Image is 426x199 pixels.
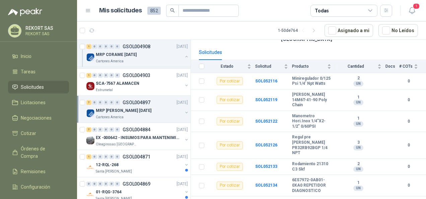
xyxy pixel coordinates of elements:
[98,154,103,159] div: 0
[86,71,189,93] a: 1 0 0 0 0 0 GSOL004903[DATE] Company LogoSCA-7567 ALAMACENEstrumetal
[123,127,150,132] p: GSOL004884
[86,153,189,174] a: 1 0 0 0 0 0 GSOL004871[DATE] Company Logo12-RQL-268Santa [PERSON_NAME]
[21,114,52,122] span: Negociaciones
[103,73,109,78] div: 0
[98,127,103,132] div: 0
[176,44,188,50] p: [DATE]
[98,73,103,78] div: 0
[86,126,189,147] a: 7 0 0 0 0 0 GSOL004884[DATE] Company LogoEX -000642 - INSUMOS PARA MANTENIMIENTO PREVENTIVOOleagi...
[217,141,243,149] div: Por cotizar
[96,189,122,195] p: 01-RQG-3764
[86,44,91,49] div: 1
[86,53,94,61] img: Company Logo
[378,24,418,37] button: No Leídos
[399,182,418,189] b: 0
[115,127,120,132] div: 0
[103,127,109,132] div: 0
[399,97,418,103] b: 0
[385,60,399,73] th: Docs
[96,52,137,58] p: MRP CORAME [DATE]
[335,161,381,167] b: 2
[255,143,277,147] a: SOL052126
[413,3,420,9] span: 1
[8,181,69,193] a: Configuración
[399,163,418,170] b: 0
[292,64,326,69] span: Producto
[96,108,151,114] p: MRP [PERSON_NAME] [DATE]
[25,26,67,30] p: REKORT SAS
[86,191,94,199] img: Company Logo
[353,81,363,86] div: UN
[92,127,97,132] div: 0
[86,98,189,120] a: 7 0 0 0 0 0 GSOL004897[DATE] Company LogoMRP [PERSON_NAME] [DATE]Cartones America
[86,109,94,117] img: Company Logo
[399,142,418,148] b: 0
[217,117,243,125] div: Por cotizar
[335,95,381,100] b: 1
[115,100,120,105] div: 0
[335,64,376,69] span: Cantidad
[115,182,120,186] div: 0
[255,183,277,188] a: SOL052134
[86,182,91,186] div: 0
[399,64,413,69] span: # COTs
[96,87,113,93] p: Estrumetal
[96,115,124,120] p: Cartones America
[21,83,44,91] span: Solicitudes
[21,53,31,60] span: Inicio
[21,145,63,160] span: Órdenes de Compra
[176,99,188,106] p: [DATE]
[96,162,119,168] p: 12-RQL-268
[96,80,139,87] p: SCA-7567 ALAMACEN
[21,183,50,191] span: Configuración
[406,5,418,17] button: 1
[399,60,426,73] th: # COTs
[335,60,385,73] th: Cantidad
[335,76,381,81] b: 2
[21,130,36,137] span: Cotizar
[335,116,381,121] b: 1
[399,118,418,125] b: 0
[123,100,150,105] p: GSOL004897
[92,44,97,49] div: 0
[103,44,109,49] div: 0
[292,92,331,108] b: [PERSON_NAME] 14M6T-41-90 Poly Chain
[255,119,277,124] b: SOL052122
[208,64,246,69] span: Estado
[255,164,277,169] a: SOL052133
[109,100,114,105] div: 0
[21,68,35,75] span: Tareas
[8,65,69,78] a: Tareas
[8,96,69,109] a: Licitaciones
[255,79,277,83] a: SOL052116
[86,82,94,90] img: Company Logo
[86,136,94,144] img: Company Logo
[278,25,319,36] div: 1 - 50 de 764
[8,165,69,178] a: Remisiones
[147,7,161,15] span: 852
[92,73,97,78] div: 0
[103,154,109,159] div: 0
[292,114,331,129] b: Manometro Hori.Inox 1/4"X2-1/2" 0/60PSI
[115,154,120,159] div: 0
[98,44,103,49] div: 0
[123,154,150,159] p: GSOL004871
[92,154,97,159] div: 0
[8,127,69,140] a: Cotizar
[255,97,277,102] a: SOL052119
[123,73,150,78] p: GSOL004903
[292,178,331,193] b: 6ES7972-0AB01-0XA0 REPETIDOR DIAGNOSTICO
[292,161,331,172] b: Rodamiento 21310 C3 Skf
[8,112,69,124] a: Negociaciones
[176,154,188,160] p: [DATE]
[103,182,109,186] div: 0
[176,72,188,79] p: [DATE]
[103,100,109,105] div: 0
[399,78,418,84] b: 0
[21,168,46,175] span: Remisiones
[8,50,69,63] a: Inicio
